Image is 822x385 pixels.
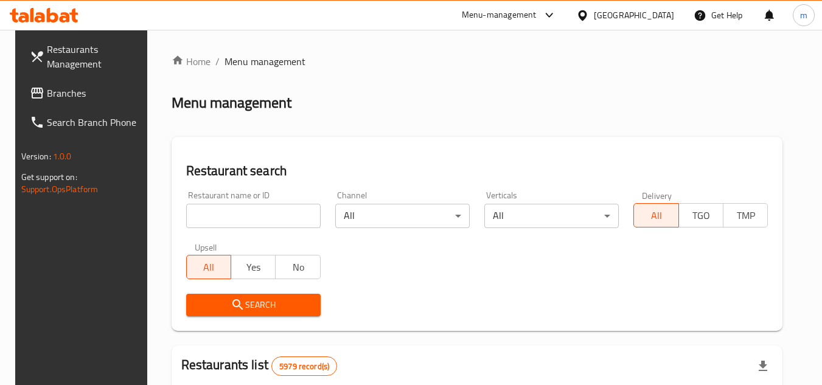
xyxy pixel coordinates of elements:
h2: Restaurant search [186,162,768,180]
a: Search Branch Phone [20,108,153,137]
h2: Restaurants list [181,356,338,376]
span: Get support on: [21,169,77,185]
input: Search for restaurant name or ID.. [186,204,321,228]
label: Delivery [642,191,672,199]
span: TGO [684,207,719,224]
button: TMP [723,203,768,227]
div: [GEOGRAPHIC_DATA] [594,9,674,22]
span: Yes [236,258,271,276]
button: TGO [678,203,723,227]
span: Branches [47,86,143,100]
h2: Menu management [172,93,291,113]
a: Branches [20,78,153,108]
div: Menu-management [462,8,537,23]
span: Restaurants Management [47,42,143,71]
label: Upsell [195,243,217,251]
span: Menu management [225,54,305,69]
span: Search [196,297,311,313]
button: All [633,203,678,227]
div: All [335,204,470,228]
span: 5979 record(s) [272,361,336,372]
a: Restaurants Management [20,35,153,78]
a: Home [172,54,211,69]
span: TMP [728,207,763,224]
span: 1.0.0 [53,148,72,164]
button: No [275,255,320,279]
span: All [192,258,226,276]
button: Yes [231,255,276,279]
li: / [215,54,220,69]
div: Export file [748,352,778,381]
button: All [186,255,231,279]
span: m [800,9,807,22]
span: All [639,207,674,224]
span: No [280,258,315,276]
a: Support.OpsPlatform [21,181,99,197]
div: All [484,204,619,228]
nav: breadcrumb [172,54,783,69]
button: Search [186,294,321,316]
span: Search Branch Phone [47,115,143,130]
div: Total records count [271,356,337,376]
span: Version: [21,148,51,164]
